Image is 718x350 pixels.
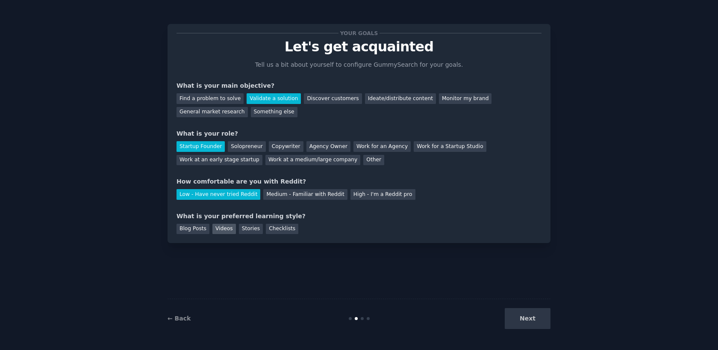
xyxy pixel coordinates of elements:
[212,224,236,234] div: Videos
[263,189,347,200] div: Medium - Familiar with Reddit
[177,39,541,54] p: Let's get acquainted
[306,141,350,152] div: Agency Owner
[177,129,541,138] div: What is your role?
[266,224,298,234] div: Checklists
[177,189,260,200] div: Low - Have never tried Reddit
[439,93,491,104] div: Monitor my brand
[338,29,380,38] span: Your goals
[363,155,384,166] div: Other
[353,141,411,152] div: Work for an Agency
[247,93,301,104] div: Validate a solution
[168,315,191,322] a: ← Back
[177,93,244,104] div: Find a problem to solve
[177,224,209,234] div: Blog Posts
[177,141,225,152] div: Startup Founder
[350,189,415,200] div: High - I'm a Reddit pro
[177,81,541,90] div: What is your main objective?
[304,93,362,104] div: Discover customers
[177,177,541,186] div: How comfortable are you with Reddit?
[177,212,541,221] div: What is your preferred learning style?
[414,141,486,152] div: Work for a Startup Studio
[228,141,265,152] div: Solopreneur
[265,155,360,166] div: Work at a medium/large company
[239,224,263,234] div: Stories
[365,93,436,104] div: Ideate/distribute content
[251,60,467,69] p: Tell us a bit about yourself to configure GummySearch for your goals.
[269,141,303,152] div: Copywriter
[251,107,297,118] div: Something else
[177,107,248,118] div: General market research
[177,155,262,166] div: Work at an early stage startup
